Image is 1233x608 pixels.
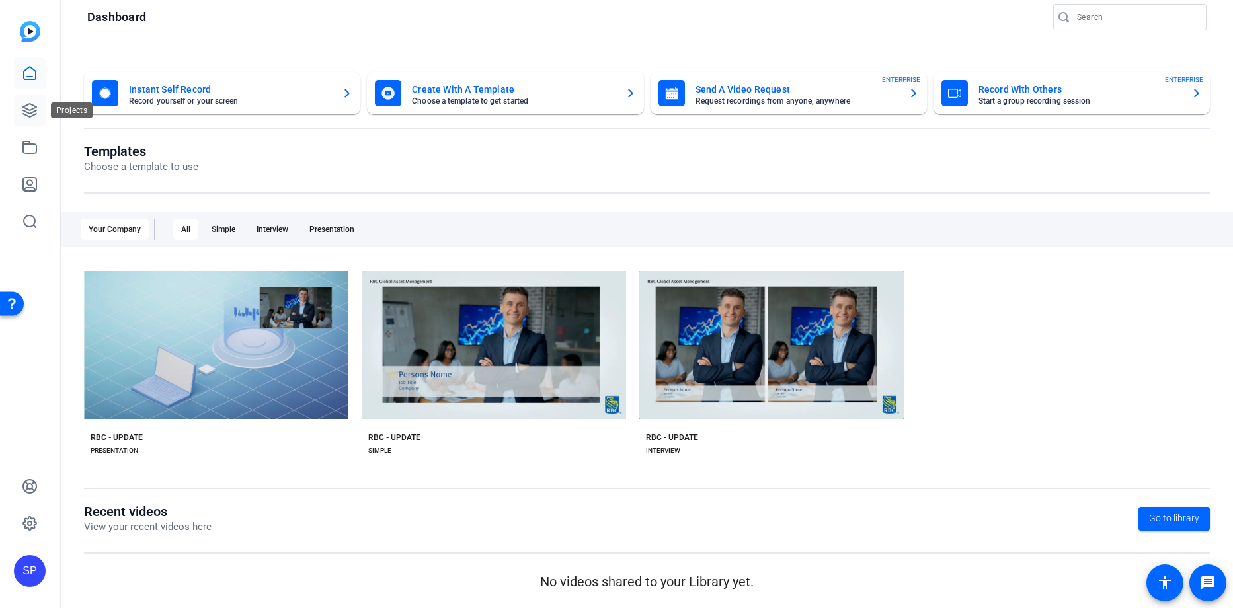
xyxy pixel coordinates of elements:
div: PRESENTATION [91,445,138,456]
span: ENTERPRISE [882,75,920,85]
div: All [173,219,198,240]
div: Simple [204,219,243,240]
h1: Templates [84,143,198,159]
mat-card-subtitle: Record yourself or your screen [129,97,331,105]
img: blue-gradient.svg [20,21,40,42]
h1: Recent videos [84,504,212,519]
a: Go to library [1138,507,1210,531]
p: No videos shared to your Library yet. [84,572,1210,591]
div: RBC - UPDATE [368,432,420,443]
div: Projects [51,102,93,118]
mat-card-title: Instant Self Record [129,81,331,97]
div: Presentation [301,219,362,240]
button: Record With OthersStart a group recording sessionENTERPRISE [934,72,1210,114]
mat-icon: message [1200,575,1216,591]
div: Interview [249,219,296,240]
div: RBC - UPDATE [646,432,698,443]
p: View your recent videos here [84,519,212,535]
mat-card-subtitle: Start a group recording session [978,97,1181,105]
input: Search [1077,9,1196,25]
div: SP [14,555,46,587]
mat-card-title: Create With A Template [412,81,614,97]
button: Send A Video RequestRequest recordings from anyone, anywhereENTERPRISE [651,72,927,114]
span: ENTERPRISE [1165,75,1203,85]
div: Your Company [81,219,149,240]
mat-card-title: Send A Video Request [696,81,898,97]
h1: Dashboard [87,9,146,25]
mat-icon: accessibility [1157,575,1173,591]
div: SIMPLE [368,445,391,456]
div: RBC - UPDATE [91,432,143,443]
button: Create With A TemplateChoose a template to get started [367,72,643,114]
button: Instant Self RecordRecord yourself or your screen [84,72,360,114]
div: INTERVIEW [646,445,680,456]
mat-card-subtitle: Request recordings from anyone, anywhere [696,97,898,105]
mat-card-title: Record With Others [978,81,1181,97]
p: Choose a template to use [84,159,198,174]
span: Go to library [1149,512,1199,525]
mat-card-subtitle: Choose a template to get started [412,97,614,105]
